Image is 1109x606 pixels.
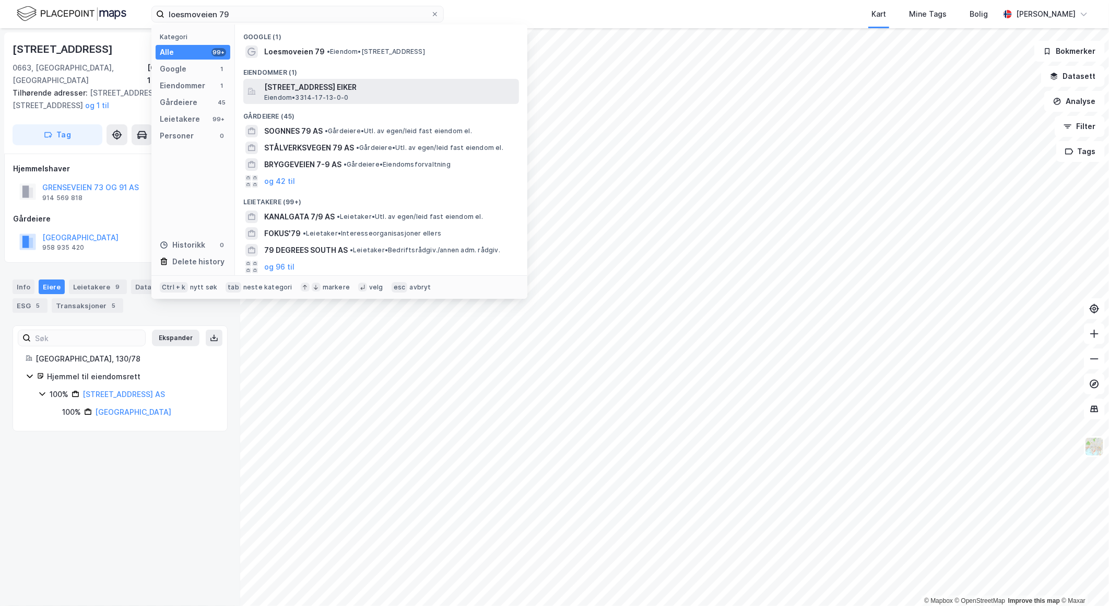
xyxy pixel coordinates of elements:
[218,98,226,107] div: 45
[47,370,215,383] div: Hjemmel til eiendomsrett
[112,282,123,292] div: 9
[955,597,1006,604] a: OpenStreetMap
[344,160,451,169] span: Gårdeiere • Eiendomsforvaltning
[211,115,226,123] div: 99+
[160,113,200,125] div: Leietakere
[1057,556,1109,606] div: Kontrollprogram for chat
[218,81,226,90] div: 1
[172,255,225,268] div: Delete history
[909,8,947,20] div: Mine Tags
[13,87,219,112] div: [STREET_ADDRESS], [STREET_ADDRESS]
[160,130,194,142] div: Personer
[1034,41,1105,62] button: Bokmerker
[325,127,328,135] span: •
[344,160,347,168] span: •
[871,8,886,20] div: Kart
[264,125,323,137] span: SOGNNES 79 AS
[52,298,123,313] div: Transaksjoner
[218,65,226,73] div: 1
[369,283,383,292] div: velg
[264,261,294,273] button: og 96 til
[235,104,527,123] div: Gårdeiere (45)
[160,63,186,75] div: Google
[303,229,441,238] span: Leietaker • Interesseorganisasjoner ellers
[50,388,68,401] div: 100%
[235,190,527,208] div: Leietakere (99+)
[323,283,350,292] div: markere
[131,279,170,294] div: Datasett
[13,213,227,225] div: Gårdeiere
[264,211,335,223] span: KANALGATA 7/9 AS
[69,279,127,294] div: Leietakere
[264,244,348,257] span: 79 DEGREES SOUTH AS
[264,94,348,102] span: Eiendom • 3314-17-13-0-0
[160,79,205,92] div: Eiendommer
[235,25,527,43] div: Google (1)
[356,144,359,151] span: •
[264,142,354,154] span: STÅLVERKSVEGEN 79 AS
[147,62,228,87] div: [GEOGRAPHIC_DATA], 130/78
[337,213,483,221] span: Leietaker • Utl. av egen/leid fast eiendom el.
[13,162,227,175] div: Hjemmelshaver
[327,48,425,56] span: Eiendom • [STREET_ADDRESS]
[109,300,119,311] div: 5
[160,33,230,41] div: Kategori
[325,127,472,135] span: Gårdeiere • Utl. av egen/leid fast eiendom el.
[1044,91,1105,112] button: Analyse
[13,124,102,145] button: Tag
[82,390,165,399] a: [STREET_ADDRESS] AS
[160,239,205,251] div: Historikk
[62,406,81,418] div: 100%
[970,8,988,20] div: Bolig
[1057,556,1109,606] iframe: Chat Widget
[160,282,188,293] div: Ctrl + k
[350,246,353,254] span: •
[924,597,953,604] a: Mapbox
[13,88,90,97] span: Tilhørende adresser:
[243,283,292,292] div: neste kategori
[235,60,527,79] div: Eiendommer (1)
[160,96,197,109] div: Gårdeiere
[409,283,431,292] div: avbryt
[1016,8,1076,20] div: [PERSON_NAME]
[164,6,431,22] input: Søk på adresse, matrikkel, gårdeiere, leietakere eller personer
[337,213,340,220] span: •
[17,5,126,23] img: logo.f888ab2527a4732fd821a326f86c7f29.svg
[13,298,48,313] div: ESG
[36,353,215,365] div: [GEOGRAPHIC_DATA], 130/78
[1056,141,1105,162] button: Tags
[264,45,325,58] span: Loesmoveien 79
[327,48,330,55] span: •
[190,283,218,292] div: nytt søk
[392,282,408,293] div: esc
[31,330,145,346] input: Søk
[264,158,341,171] span: BRYGGEVEIEN 7-9 AS
[226,282,241,293] div: tab
[42,194,82,202] div: 914 569 818
[264,175,295,188] button: og 42 til
[264,81,515,94] span: [STREET_ADDRESS] EIKER
[42,243,84,252] div: 958 935 420
[1041,66,1105,87] button: Datasett
[160,46,174,59] div: Alle
[13,41,115,57] div: [STREET_ADDRESS]
[1008,597,1060,604] a: Improve this map
[211,48,226,56] div: 99+
[218,132,226,140] div: 0
[13,279,34,294] div: Info
[39,279,65,294] div: Eiere
[356,144,503,152] span: Gårdeiere • Utl. av egen/leid fast eiendom el.
[303,229,306,237] span: •
[13,62,147,87] div: 0663, [GEOGRAPHIC_DATA], [GEOGRAPHIC_DATA]
[1084,437,1104,457] img: Z
[33,300,43,311] div: 5
[152,330,199,346] button: Ekspander
[1055,116,1105,137] button: Filter
[218,241,226,249] div: 0
[264,227,301,240] span: FOKUS'79
[350,246,500,254] span: Leietaker • Bedriftsrådgiv./annen adm. rådgiv.
[95,407,171,416] a: [GEOGRAPHIC_DATA]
